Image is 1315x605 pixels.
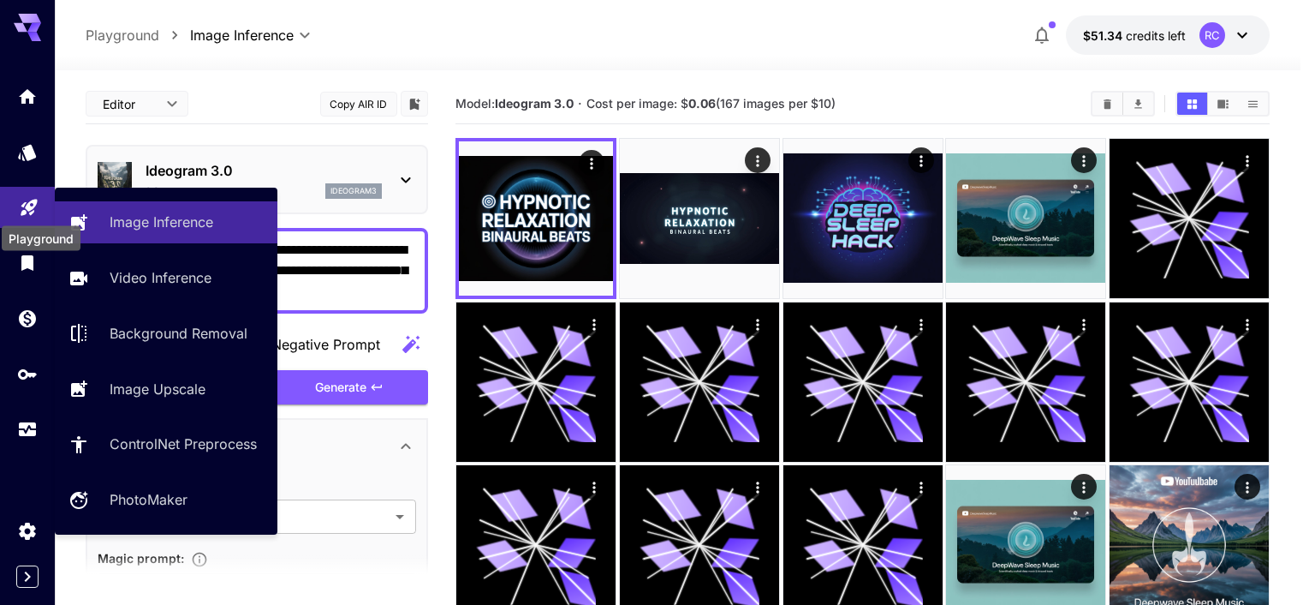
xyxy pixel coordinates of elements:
div: Actions [1071,311,1097,337]
span: Image Inference [190,25,294,45]
span: Magic prompt : [98,551,184,566]
div: Usage [17,419,38,440]
div: Playground [19,191,39,213]
div: API Keys [17,363,38,385]
div: Actions [581,311,607,337]
img: 2Q== [459,141,613,296]
p: · [578,93,582,114]
button: Clear Images [1092,93,1122,115]
b: Ideogram 3.0 [495,96,574,111]
div: Actions [1235,147,1260,173]
button: Add to library [407,93,422,114]
span: $51.34 [1083,28,1126,43]
button: $51.34309 [1066,15,1270,55]
button: Show images in video view [1208,93,1238,115]
iframe: Chat Widget [1229,523,1315,605]
img: 2Q== [783,139,943,298]
div: Models [17,141,38,163]
div: Actions [745,474,771,500]
div: RC [1199,22,1225,48]
p: ControlNet Preprocess [110,434,257,454]
span: Negative Prompt [271,334,380,355]
span: Editor [103,95,156,113]
div: Library [17,252,38,273]
div: Actions [1235,311,1260,337]
div: Clear ImagesDownload All [1091,91,1155,117]
p: 3.0 [146,184,159,197]
div: Wallet [17,308,38,329]
p: Video Inference [110,267,211,288]
a: Background Removal [55,313,277,355]
button: Show images in list view [1238,93,1268,115]
img: Z [620,139,779,298]
div: Actions [745,311,771,337]
button: Expand sidebar [16,566,39,588]
p: PhotoMaker [110,489,187,510]
p: Ideogram 3.0 [146,160,382,181]
div: Actions [1071,147,1097,173]
div: Actions [581,474,607,500]
div: Actions [579,150,604,176]
p: Playground [86,25,159,45]
button: Download All [1123,93,1153,115]
a: Image Upscale [55,368,277,410]
p: ideogram3 [330,185,377,197]
a: ControlNet Preprocess [55,423,277,465]
div: Playground [2,226,80,251]
a: Image Inference [55,201,277,243]
div: $51.34309 [1083,27,1186,45]
div: Actions [1071,474,1097,500]
a: Video Inference [55,257,277,299]
div: Actions [907,147,933,173]
p: Image Inference [110,212,213,232]
span: Cost per image: $ (167 images per $10) [586,96,836,111]
p: Background Removal [110,323,247,344]
img: Z [946,139,1105,298]
div: Show images in grid viewShow images in video viewShow images in list view [1175,91,1270,117]
span: Model: [455,96,574,111]
div: Settings [17,520,38,542]
div: Actions [1235,474,1260,500]
div: Actions [907,311,933,337]
button: Show images in grid view [1177,93,1207,115]
nav: breadcrumb [86,25,190,45]
a: PhotoMaker [55,479,277,521]
div: Home [17,86,38,107]
span: credits left [1126,28,1186,43]
div: Actions [907,474,933,500]
span: Generate [315,377,366,398]
b: 0.06 [688,96,716,111]
div: Actions [745,147,771,173]
p: Image Upscale [110,379,205,399]
button: Copy AIR ID [320,92,397,117]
